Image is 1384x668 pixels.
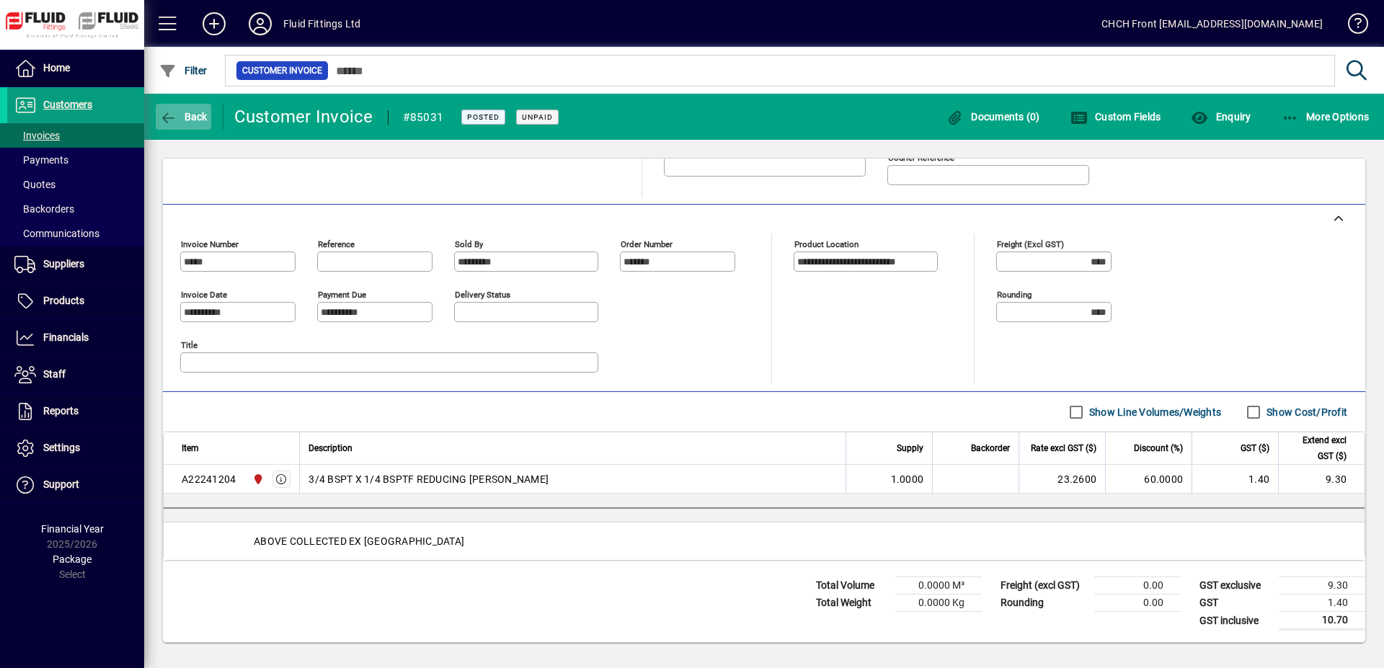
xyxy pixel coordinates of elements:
[7,283,144,319] a: Products
[7,393,144,429] a: Reports
[249,471,265,487] span: FLUID FITTINGS CHRISTCHURCH
[7,148,144,172] a: Payments
[191,11,237,37] button: Add
[455,239,483,249] mat-label: Sold by
[946,111,1040,123] span: Documents (0)
[993,577,1094,594] td: Freight (excl GST)
[237,11,283,37] button: Profile
[403,106,444,129] div: #85031
[283,12,360,35] div: Fluid Fittings Ltd
[997,239,1064,249] mat-label: Freight (excl GST)
[7,246,144,282] a: Suppliers
[159,111,208,123] span: Back
[7,221,144,246] a: Communications
[14,228,99,239] span: Communications
[164,522,1365,560] div: ABOVE COLLECTED EX [GEOGRAPHIC_DATA]
[43,295,84,306] span: Products
[1279,612,1365,630] td: 10.70
[794,239,859,249] mat-label: Product location
[14,130,60,141] span: Invoices
[156,104,211,130] button: Back
[7,123,144,148] a: Invoices
[318,290,366,300] mat-label: Payment due
[7,320,144,356] a: Financials
[1192,465,1278,494] td: 1.40
[144,104,223,130] app-page-header-button: Back
[7,467,144,503] a: Support
[895,577,982,594] td: 0.0000 M³
[1067,104,1165,130] button: Custom Fields
[1028,472,1096,486] div: 23.2600
[1337,3,1366,50] a: Knowledge Base
[1279,577,1365,594] td: 9.30
[1264,405,1347,419] label: Show Cost/Profit
[522,112,553,122] span: Unpaid
[1192,594,1279,612] td: GST
[1094,594,1181,612] td: 0.00
[41,523,104,535] span: Financial Year
[891,472,924,486] span: 1.0000
[43,258,84,270] span: Suppliers
[14,154,68,166] span: Payments
[1105,465,1192,494] td: 60.0000
[467,112,500,122] span: Posted
[7,50,144,86] a: Home
[809,577,895,594] td: Total Volume
[7,430,144,466] a: Settings
[318,239,355,249] mat-label: Reference
[181,239,239,249] mat-label: Invoice number
[159,65,208,76] span: Filter
[181,290,227,300] mat-label: Invoice date
[43,405,79,417] span: Reports
[895,594,982,612] td: 0.0000 Kg
[1192,612,1279,630] td: GST inclusive
[1192,577,1279,594] td: GST exclusive
[1086,405,1221,419] label: Show Line Volumes/Weights
[1101,12,1323,35] div: CHCH Front [EMAIL_ADDRESS][DOMAIN_NAME]
[242,63,322,78] span: Customer Invoice
[234,105,373,128] div: Customer Invoice
[309,472,549,486] span: 3/4 BSPT X 1/4 BSPTF REDUCING [PERSON_NAME]
[1094,577,1181,594] td: 0.00
[7,197,144,221] a: Backorders
[1187,104,1254,130] button: Enquiry
[1070,111,1161,123] span: Custom Fields
[182,440,199,456] span: Item
[897,440,923,456] span: Supply
[1279,594,1365,612] td: 1.40
[971,440,1010,456] span: Backorder
[1282,111,1370,123] span: More Options
[7,357,144,393] a: Staff
[621,239,673,249] mat-label: Order number
[43,99,92,110] span: Customers
[809,594,895,612] td: Total Weight
[1134,440,1183,456] span: Discount (%)
[182,472,236,486] div: A22241204
[1278,465,1365,494] td: 9.30
[43,478,79,490] span: Support
[14,203,74,215] span: Backorders
[43,368,66,380] span: Staff
[1241,440,1269,456] span: GST ($)
[156,58,211,84] button: Filter
[181,340,198,350] mat-label: Title
[7,172,144,197] a: Quotes
[309,440,352,456] span: Description
[43,62,70,74] span: Home
[43,331,89,343] span: Financials
[43,442,80,453] span: Settings
[943,104,1044,130] button: Documents (0)
[1031,440,1096,456] span: Rate excl GST ($)
[1278,104,1373,130] button: More Options
[1191,111,1251,123] span: Enquiry
[993,594,1094,612] td: Rounding
[997,290,1032,300] mat-label: Rounding
[455,290,510,300] mat-label: Delivery status
[14,179,56,190] span: Quotes
[1287,432,1347,464] span: Extend excl GST ($)
[53,553,92,565] span: Package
